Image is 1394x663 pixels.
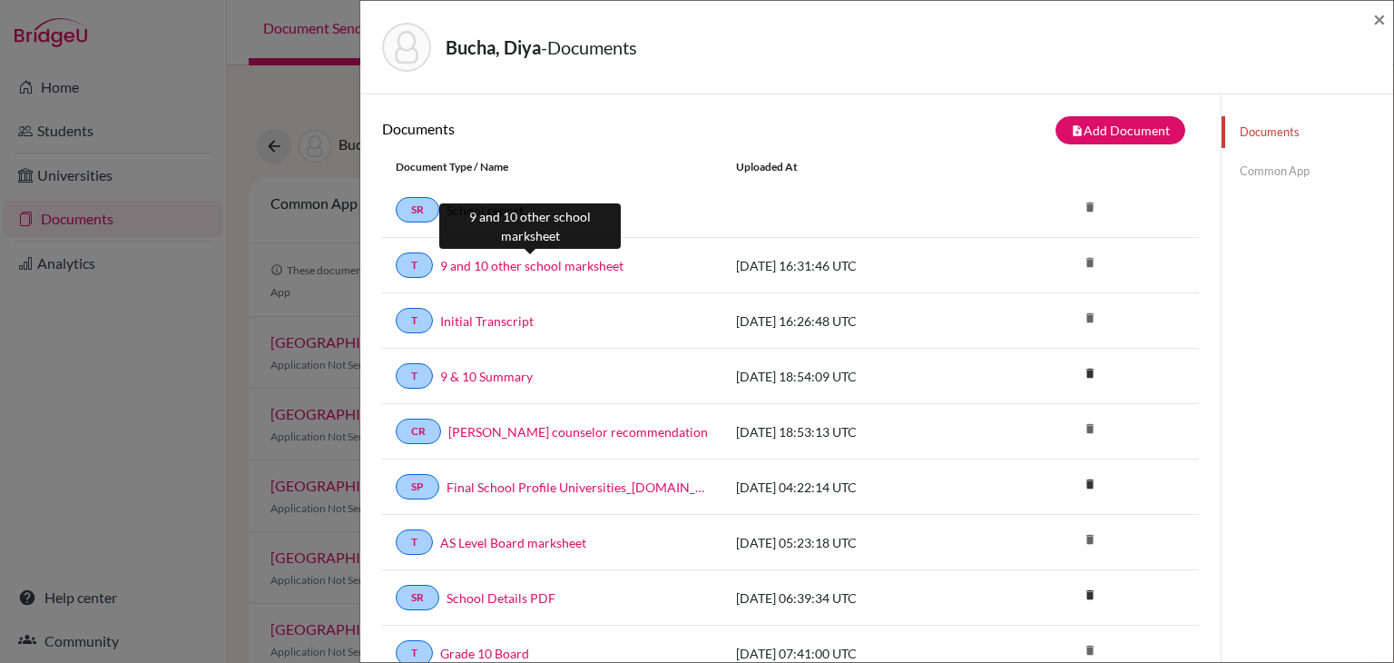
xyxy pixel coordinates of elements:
a: AS Level Board marksheet [440,533,586,552]
a: CR [396,419,441,444]
i: delete [1076,249,1104,276]
i: delete [1076,304,1104,331]
div: Uploaded at [722,159,995,175]
div: [DATE] 05:23:18 UTC [722,533,995,552]
i: delete [1076,415,1104,442]
a: Final School Profile Universities_[DOMAIN_NAME]_wide [447,478,709,497]
a: SR [396,585,439,610]
a: SP [396,474,439,500]
a: 9 & 10 Summary [440,367,533,386]
span: × [1373,5,1386,32]
div: 9 and 10 other school marksheet [439,203,621,249]
button: note_addAdd Document [1055,116,1185,144]
i: delete [1076,581,1104,609]
div: [DATE] 07:41:00 UTC [722,644,995,663]
a: T [396,308,433,333]
a: SR [396,197,439,223]
div: [DATE] 06:39:34 UTC [722,589,995,608]
a: Grade 10 Board [440,644,529,663]
a: School Details PDF [447,589,555,608]
div: [DATE] 16:31:46 UTC [722,256,995,275]
button: Close [1373,8,1386,30]
a: Common App [1222,155,1393,187]
a: delete [1076,362,1104,387]
a: delete [1076,473,1104,498]
div: Document Type / Name [382,159,722,175]
i: delete [1076,526,1104,553]
a: Documents [1222,116,1393,148]
a: 9 and 10 other school marksheet [440,256,623,275]
i: note_add [1071,124,1084,137]
span: - Documents [541,36,637,58]
a: delete [1076,584,1104,609]
a: T [396,252,433,278]
a: Initial Transcript [440,312,534,331]
a: T [396,363,433,389]
i: delete [1076,470,1104,498]
i: delete [1076,360,1104,387]
a: [PERSON_NAME] counselor recommendation [448,422,708,441]
div: [DATE] 18:53:13 UTC [722,422,995,441]
div: [DATE] 16:26:48 UTC [722,312,995,331]
h6: Documents [382,120,790,137]
i: delete [1076,193,1104,221]
div: [DATE] 18:54:09 UTC [722,367,995,386]
strong: Bucha, Diya [446,36,541,58]
a: T [396,529,433,555]
div: [DATE] 04:22:14 UTC [722,478,995,497]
